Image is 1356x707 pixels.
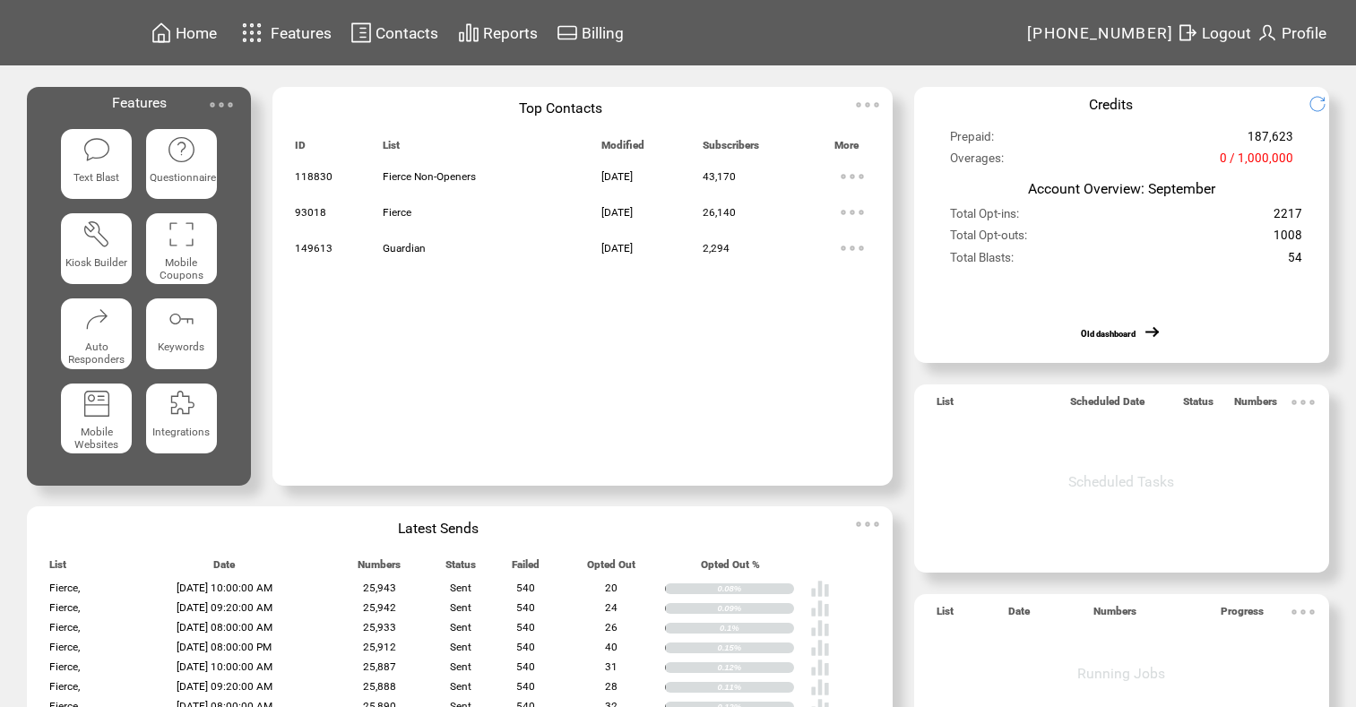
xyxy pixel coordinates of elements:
[810,599,830,618] img: poll%20-%20white.svg
[363,601,396,614] span: 25,942
[810,677,830,697] img: poll%20-%20white.svg
[450,621,471,634] span: Sent
[1008,605,1030,625] span: Date
[49,558,66,579] span: List
[167,305,195,333] img: keywords.svg
[717,662,793,673] div: 0.12%
[937,395,954,416] span: List
[717,583,793,594] div: 0.08%
[587,558,635,579] span: Opted Out
[82,305,111,333] img: auto-responders.svg
[295,206,326,219] span: 93018
[720,623,794,634] div: 0.1%
[605,680,618,693] span: 28
[74,426,118,451] span: Mobile Websites
[605,660,618,673] span: 31
[605,621,618,634] span: 26
[450,680,471,693] span: Sent
[834,159,870,194] img: ellypsis.svg
[1174,19,1254,47] a: Logout
[516,582,535,594] span: 540
[167,135,195,164] img: questionnaire.svg
[810,579,830,599] img: poll%20-%20white.svg
[834,139,859,160] span: More
[605,641,618,653] span: 40
[177,641,272,653] span: [DATE] 08:00:00 PM
[1288,251,1302,272] span: 54
[1077,665,1165,682] span: Running Jobs
[1093,605,1136,625] span: Numbers
[1285,384,1321,420] img: ellypsis.svg
[177,660,272,673] span: [DATE] 10:00:00 AM
[177,621,272,634] span: [DATE] 08:00:00 AM
[1220,151,1293,173] span: 0 / 1,000,000
[82,135,111,164] img: text-blast.svg
[1254,19,1329,47] a: Profile
[445,558,476,579] span: Status
[601,139,644,160] span: Modified
[703,206,736,219] span: 26,140
[158,341,204,353] span: Keywords
[363,582,396,594] span: 25,943
[1274,228,1302,250] span: 1008
[61,213,132,284] a: Kiosk Builder
[1274,207,1302,228] span: 2217
[68,341,125,366] span: Auto Responders
[177,680,272,693] span: [DATE] 09:20:00 AM
[516,621,535,634] span: 540
[176,24,217,42] span: Home
[383,242,426,254] span: Guardian
[950,251,1014,272] span: Total Blasts:
[348,19,441,47] a: Contacts
[82,220,111,248] img: tool%201.svg
[61,298,132,369] a: Auto Responders
[701,558,760,579] span: Opted Out %
[148,19,220,47] a: Home
[49,582,80,594] span: Fierce,
[295,242,333,254] span: 149613
[601,206,633,219] span: [DATE]
[383,206,411,219] span: Fierce
[810,658,830,677] img: poll%20-%20white.svg
[61,129,132,200] a: Text Blast
[112,94,167,111] span: Features
[146,298,217,369] a: Keywords
[49,680,80,693] span: Fierce,
[950,207,1019,228] span: Total Opt-ins:
[516,641,535,653] span: 540
[1221,605,1264,625] span: Progress
[703,139,759,160] span: Subscribers
[450,582,471,594] span: Sent
[516,660,535,673] span: 540
[810,618,830,638] img: poll%20-%20white.svg
[65,256,127,269] span: Kiosk Builder
[146,129,217,200] a: Questionnaire
[234,15,335,50] a: Features
[383,139,400,160] span: List
[49,601,80,614] span: Fierce,
[605,601,618,614] span: 24
[1070,395,1144,416] span: Scheduled Date
[512,558,540,579] span: Failed
[1202,24,1251,42] span: Logout
[363,680,396,693] span: 25,888
[717,642,793,653] div: 0.15%
[1089,96,1133,113] span: Credits
[605,582,618,594] span: 20
[483,24,538,42] span: Reports
[237,18,268,47] img: features.svg
[717,603,793,614] div: 0.09%
[150,171,216,184] span: Questionnaire
[516,601,535,614] span: 540
[363,621,396,634] span: 25,933
[61,384,132,454] a: Mobile Websites
[450,641,471,653] span: Sent
[363,660,396,673] span: 25,887
[177,601,272,614] span: [DATE] 09:20:00 AM
[82,389,111,418] img: mobile-websites.svg
[363,641,396,653] span: 25,912
[160,256,203,281] span: Mobile Coupons
[146,213,217,284] a: Mobile Coupons
[582,24,624,42] span: Billing
[1081,329,1136,339] a: Old dashboard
